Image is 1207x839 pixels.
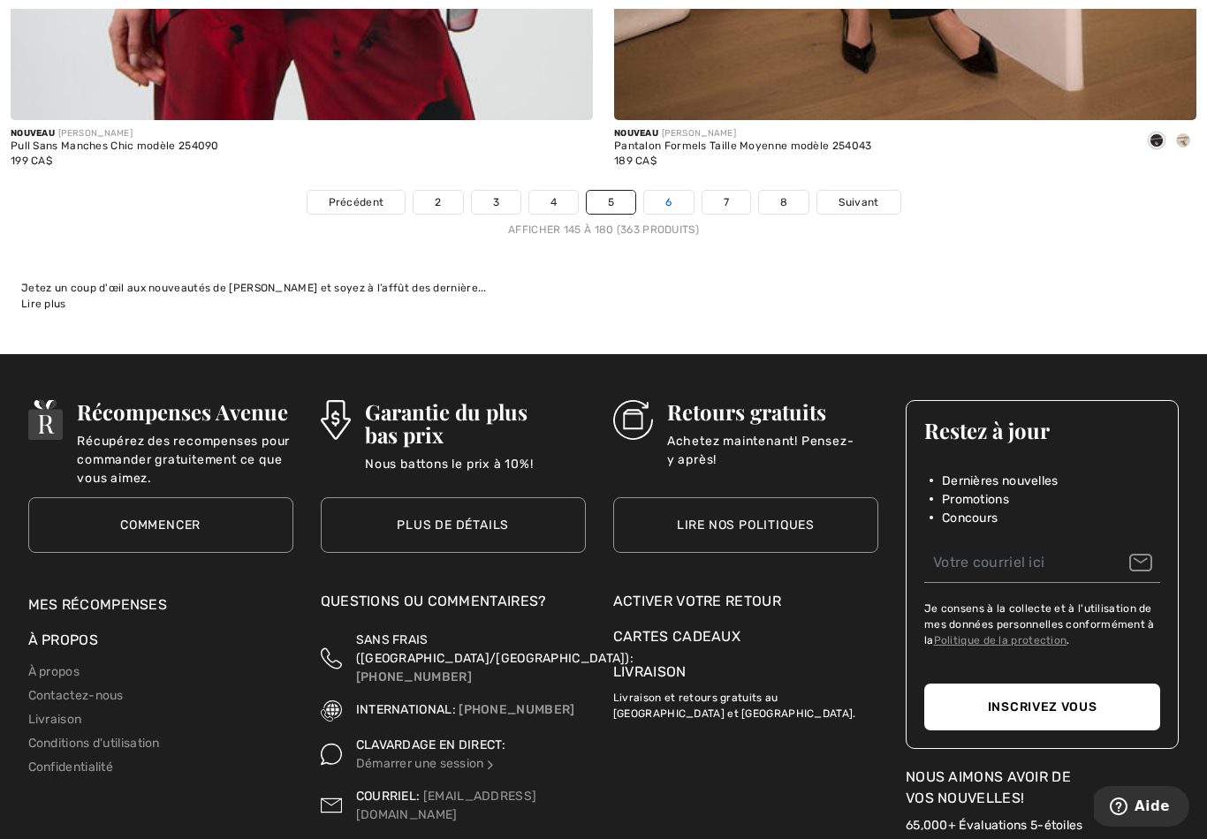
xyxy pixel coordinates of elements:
[356,737,505,752] span: CLAVARDAGE EN DIRECT:
[307,191,406,214] a: Précédent
[614,128,658,139] span: Nouveau
[614,140,872,153] div: Pantalon Formels Taille Moyenne modèle 254043
[77,432,292,467] p: Récupérez des recompenses pour commander gratuitement ce que vous aimez.
[321,497,586,553] a: Plus de détails
[28,596,168,613] a: Mes récompenses
[28,688,124,703] a: Contactez-nous
[613,400,653,440] img: Retours gratuits
[702,191,750,214] a: 7
[356,756,497,771] a: Démarrer une session
[28,712,82,727] a: Livraison
[11,127,219,140] div: [PERSON_NAME]
[28,736,160,751] a: Conditions d'utilisation
[839,194,878,210] span: Suivant
[321,787,342,824] img: Contact us
[414,191,462,214] a: 2
[321,736,342,773] img: Clavardage en direct
[817,191,900,214] a: Suivant
[613,497,878,553] a: Lire nos politiques
[472,191,520,214] a: 3
[356,702,456,717] span: INTERNATIONAL:
[11,140,219,153] div: Pull Sans Manches Chic modèle 254090
[21,280,1186,296] div: Jetez un coup d'œil aux nouveautés de [PERSON_NAME] et soyez à l’affût des dernière...
[529,191,578,214] a: 4
[587,191,635,214] a: 5
[924,684,1161,730] button: Inscrivez vous
[28,630,293,660] div: À propos
[614,155,657,167] span: 189 CA$
[28,664,80,679] a: À propos
[484,759,497,771] img: Clavardage en direct
[942,509,998,527] span: Concours
[1094,786,1189,830] iframe: Ouvre un widget dans lequel vous pouvez trouver plus d’informations
[356,789,421,804] span: COURRIEL:
[924,543,1161,583] input: Votre courriel ici
[934,634,1067,646] a: Politique de la protection
[924,419,1161,442] h3: Restez à jour
[614,127,872,140] div: [PERSON_NAME]
[365,455,586,490] p: Nous battons le prix à 10%!
[613,591,878,612] a: Activer votre retour
[356,632,634,666] span: SANS FRAIS ([GEOGRAPHIC_DATA]/[GEOGRAPHIC_DATA]):
[942,472,1059,490] span: Dernières nouvelles
[759,191,808,214] a: 8
[1170,127,1196,156] div: Birch
[321,400,351,440] img: Garantie du plus bas prix
[28,760,114,775] a: Confidentialité
[613,663,687,680] a: Livraison
[329,194,384,210] span: Précédent
[942,490,1009,509] span: Promotions
[77,400,292,423] h3: Récompenses Avenue
[321,631,342,686] img: Sans Frais (Canada/EU)
[906,818,1083,833] a: 65,000+ Évaluations 5-étoiles
[613,683,878,722] p: Livraison et retours gratuits au [GEOGRAPHIC_DATA] et [GEOGRAPHIC_DATA].
[11,155,52,167] span: 199 CA$
[11,128,55,139] span: Nouveau
[321,591,586,621] div: Questions ou commentaires?
[644,191,693,214] a: 6
[924,601,1161,648] label: Je consens à la collecte et à l'utilisation de mes données personnelles conformément à la .
[365,400,586,446] h3: Garantie du plus bas prix
[667,432,878,467] p: Achetez maintenant! Pensez-y après!
[28,497,293,553] a: Commencer
[28,400,64,440] img: Récompenses Avenue
[356,669,472,684] a: [PHONE_NUMBER]
[906,767,1180,809] div: Nous aimons avoir de vos nouvelles!
[21,298,66,310] span: Lire plus
[459,702,574,717] a: [PHONE_NUMBER]
[667,400,878,423] h3: Retours gratuits
[356,789,537,822] a: [EMAIL_ADDRESS][DOMAIN_NAME]
[321,700,342,722] img: International
[1143,127,1170,156] div: Black
[613,626,878,647] a: Cartes Cadeaux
